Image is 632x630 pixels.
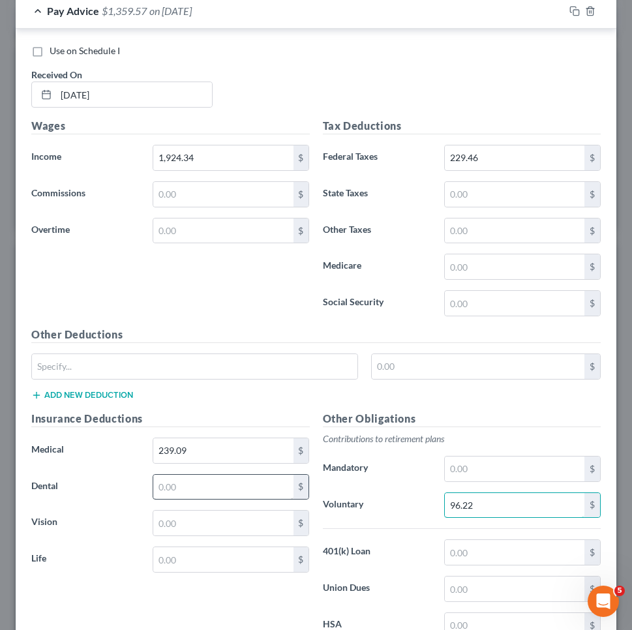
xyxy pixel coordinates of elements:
[47,5,99,17] span: Pay Advice
[445,577,584,601] input: 0.00
[584,457,600,481] div: $
[293,438,309,463] div: $
[584,145,600,170] div: $
[25,438,146,464] label: Medical
[316,218,438,244] label: Other Taxes
[31,69,82,80] span: Received On
[102,5,147,17] span: $1,359.57
[445,182,584,207] input: 0.00
[31,118,310,134] h5: Wages
[153,438,293,463] input: 0.00
[25,510,146,536] label: Vision
[31,411,310,427] h5: Insurance Deductions
[316,456,438,482] label: Mandatory
[31,390,133,400] button: Add new deduction
[584,540,600,565] div: $
[316,145,438,171] label: Federal Taxes
[584,218,600,243] div: $
[588,586,619,617] iframe: Intercom live chat
[445,540,584,565] input: 0.00
[153,218,293,243] input: 0.00
[50,45,120,56] span: Use on Schedule I
[153,182,293,207] input: 0.00
[293,547,309,572] div: $
[316,492,438,518] label: Voluntary
[25,547,146,573] label: Life
[445,291,584,316] input: 0.00
[584,577,600,601] div: $
[56,82,212,107] input: MM/DD/YYYY
[153,511,293,535] input: 0.00
[445,457,584,481] input: 0.00
[323,411,601,427] h5: Other Obligations
[293,511,309,535] div: $
[25,474,146,500] label: Dental
[316,254,438,280] label: Medicare
[153,547,293,572] input: 0.00
[584,182,600,207] div: $
[323,432,601,445] p: Contributions to retirement plans
[293,145,309,170] div: $
[25,181,146,207] label: Commissions
[25,218,146,244] label: Overtime
[31,327,601,343] h5: Other Deductions
[31,151,61,162] span: Income
[614,586,625,596] span: 5
[323,118,601,134] h5: Tax Deductions
[445,493,584,518] input: 0.00
[153,475,293,500] input: 0.00
[293,475,309,500] div: $
[316,576,438,602] label: Union Dues
[293,182,309,207] div: $
[584,493,600,518] div: $
[316,539,438,565] label: 401(k) Loan
[153,145,293,170] input: 0.00
[445,218,584,243] input: 0.00
[584,291,600,316] div: $
[316,290,438,316] label: Social Security
[32,354,357,379] input: Specify...
[149,5,192,17] span: on [DATE]
[372,354,584,379] input: 0.00
[445,145,584,170] input: 0.00
[293,218,309,243] div: $
[584,354,600,379] div: $
[584,254,600,279] div: $
[316,181,438,207] label: State Taxes
[445,254,584,279] input: 0.00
